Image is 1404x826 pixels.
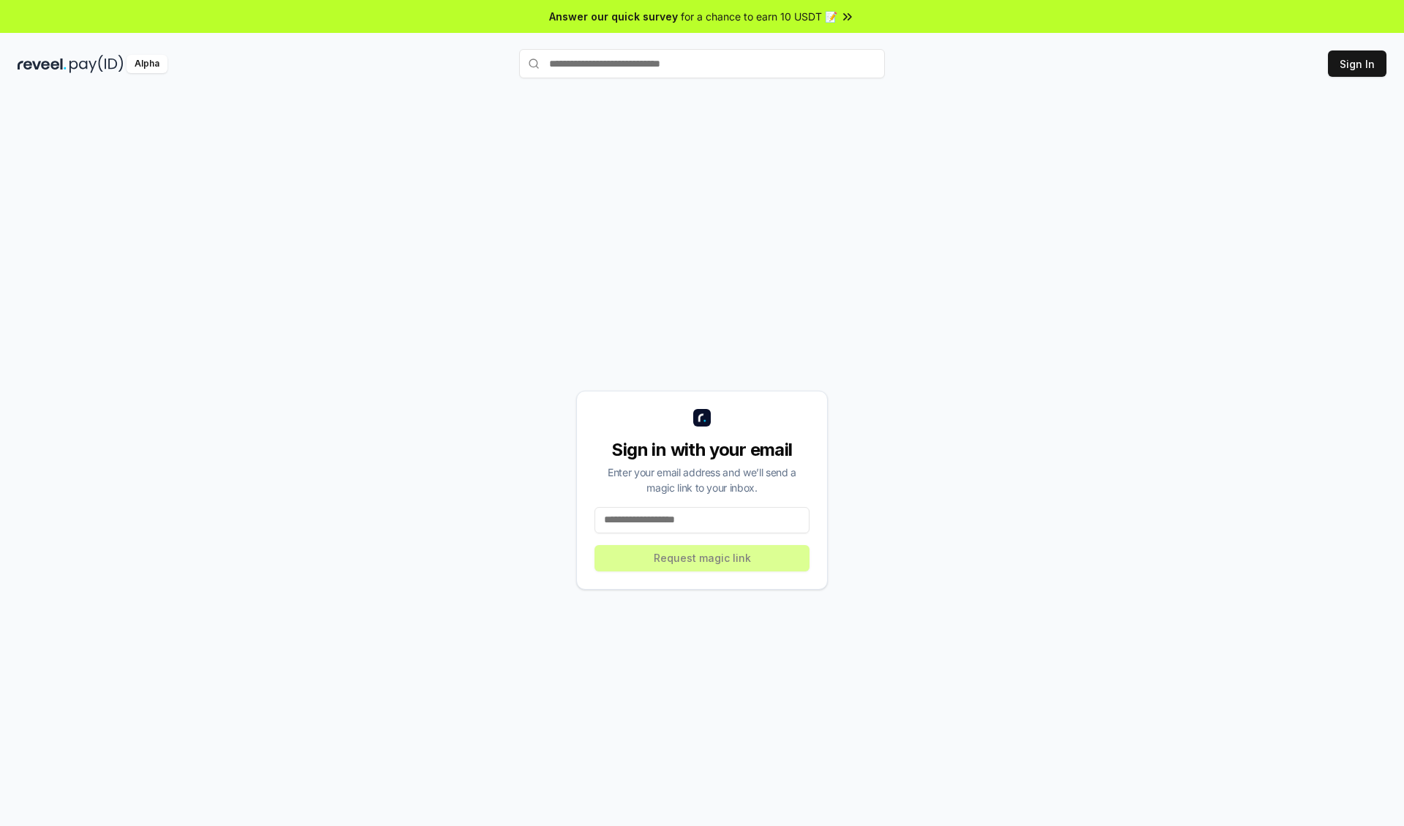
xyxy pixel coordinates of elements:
div: Sign in with your email [595,438,809,462]
span: Answer our quick survey [549,9,678,24]
div: Alpha [127,55,167,73]
button: Sign In [1328,50,1386,77]
div: Enter your email address and we’ll send a magic link to your inbox. [595,465,809,495]
img: reveel_dark [18,55,67,73]
img: logo_small [693,409,711,427]
img: pay_id [69,55,124,73]
span: for a chance to earn 10 USDT 📝 [681,9,837,24]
